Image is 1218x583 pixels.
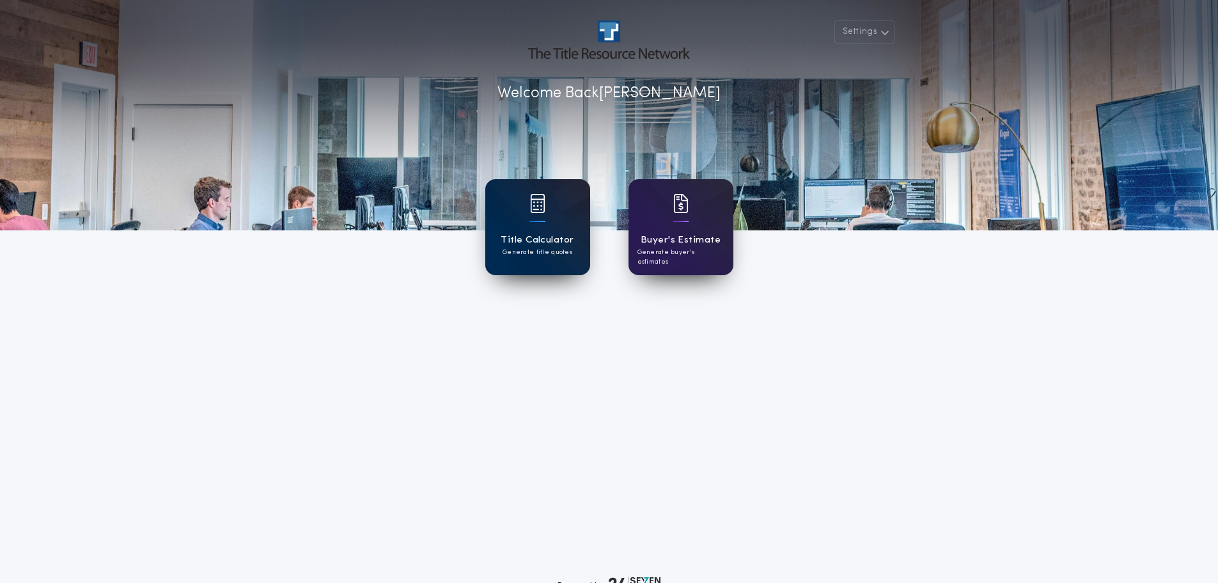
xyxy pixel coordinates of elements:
img: card icon [673,194,689,213]
img: account-logo [528,20,689,59]
h1: Buyer's Estimate [641,233,721,248]
p: Generate title quotes [503,248,572,257]
a: card iconTitle CalculatorGenerate title quotes [485,179,590,275]
img: card icon [530,194,545,213]
h1: Title Calculator [501,233,574,248]
p: Welcome Back [PERSON_NAME] [497,82,721,105]
button: Settings [834,20,894,44]
p: Generate buyer's estimates [637,248,724,267]
a: card iconBuyer's EstimateGenerate buyer's estimates [629,179,733,275]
